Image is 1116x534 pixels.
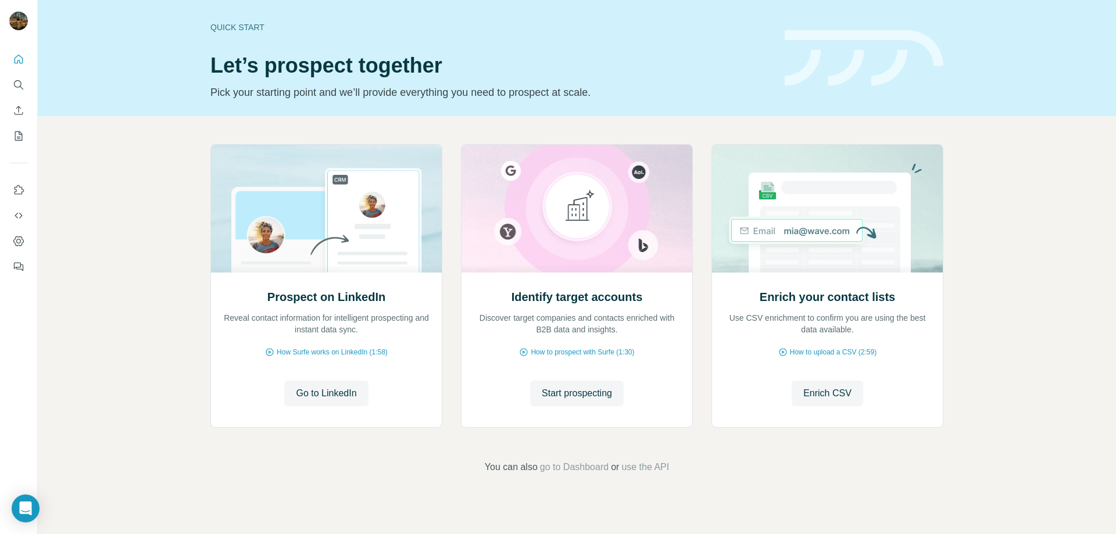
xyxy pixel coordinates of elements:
[512,289,643,305] h2: Identify target accounts
[284,381,368,406] button: Go to LinkedIn
[9,256,28,277] button: Feedback
[9,12,28,30] img: Avatar
[790,347,877,357] span: How to upload a CSV (2:59)
[210,145,442,273] img: Prospect on LinkedIn
[9,205,28,226] button: Use Surfe API
[9,231,28,252] button: Dashboard
[296,386,356,400] span: Go to LinkedIn
[711,145,943,273] img: Enrich your contact lists
[531,347,634,357] span: How to prospect with Surfe (1:30)
[540,460,609,474] button: go to Dashboard
[485,460,538,474] span: You can also
[621,460,669,474] button: use the API
[530,381,624,406] button: Start prospecting
[267,289,385,305] h2: Prospect on LinkedIn
[803,386,852,400] span: Enrich CSV
[9,49,28,70] button: Quick start
[473,312,681,335] p: Discover target companies and contacts enriched with B2B data and insights.
[760,289,895,305] h2: Enrich your contact lists
[210,84,771,101] p: Pick your starting point and we’ll provide everything you need to prospect at scale.
[9,126,28,146] button: My lists
[277,347,388,357] span: How Surfe works on LinkedIn (1:58)
[223,312,430,335] p: Reveal contact information for intelligent prospecting and instant data sync.
[12,494,40,522] div: Open Intercom Messenger
[210,54,771,77] h1: Let’s prospect together
[210,21,771,33] div: Quick start
[9,180,28,200] button: Use Surfe on LinkedIn
[785,30,943,87] img: banner
[611,460,619,474] span: or
[542,386,612,400] span: Start prospecting
[461,145,693,273] img: Identify target accounts
[792,381,863,406] button: Enrich CSV
[9,74,28,95] button: Search
[9,100,28,121] button: Enrich CSV
[724,312,931,335] p: Use CSV enrichment to confirm you are using the best data available.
